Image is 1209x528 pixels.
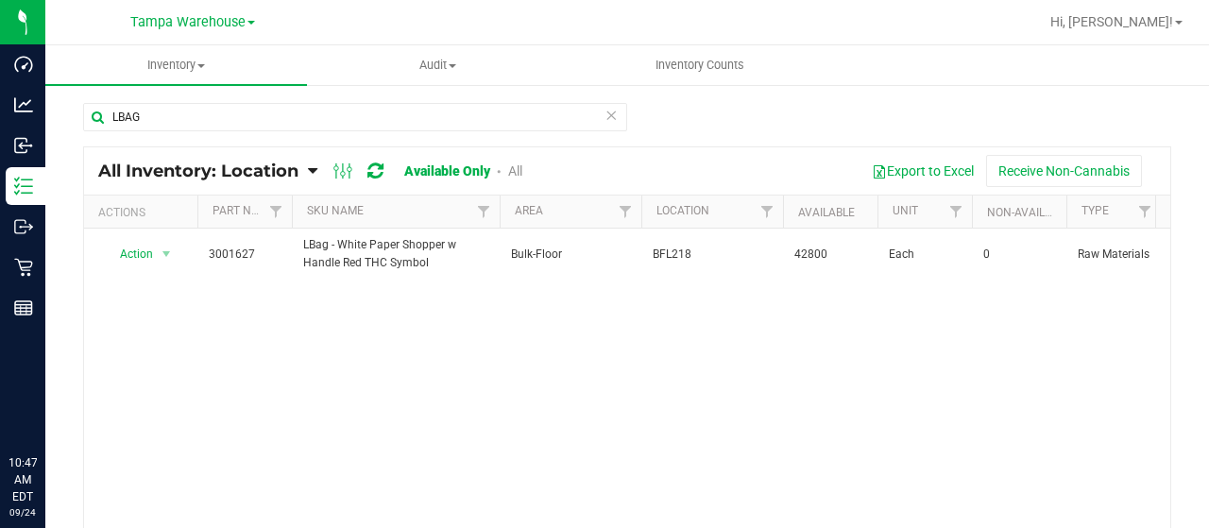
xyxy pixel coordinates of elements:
[404,163,490,179] a: Available Only
[794,246,866,264] span: 42800
[98,161,308,181] a: All Inventory: Location
[45,57,307,74] span: Inventory
[630,57,770,74] span: Inventory Counts
[261,196,292,228] a: Filter
[656,204,709,217] a: Location
[83,103,627,131] input: Search Item Name, Retail Display Name, SKU, Part Number...
[303,236,488,272] span: LBag - White Paper Shopper w Handle Red THC Symbol
[508,163,522,179] a: All
[98,161,298,181] span: All Inventory: Location
[14,95,33,114] inline-svg: Analytics
[1078,246,1149,264] span: Raw Materials
[9,505,37,519] p: 09/24
[515,204,543,217] a: Area
[14,177,33,196] inline-svg: Inventory
[98,206,190,219] div: Actions
[155,241,179,267] span: select
[103,241,154,267] span: Action
[987,206,1071,219] a: Non-Available
[45,45,307,85] a: Inventory
[307,45,569,85] a: Audit
[307,204,364,217] a: SKU Name
[14,217,33,236] inline-svg: Outbound
[14,136,33,155] inline-svg: Inbound
[1050,14,1173,29] span: Hi, [PERSON_NAME]!
[986,155,1142,187] button: Receive Non-Cannabis
[213,204,288,217] a: Part Number
[308,57,568,74] span: Audit
[798,206,855,219] a: Available
[19,377,76,434] iframe: Resource center
[209,246,281,264] span: 3001627
[14,55,33,74] inline-svg: Dashboard
[511,246,630,264] span: Bulk-Floor
[14,298,33,317] inline-svg: Reports
[889,246,961,264] span: Each
[56,374,78,397] iframe: Resource center unread badge
[569,45,830,85] a: Inventory Counts
[653,246,772,264] span: BFL218
[610,196,641,228] a: Filter
[1130,196,1161,228] a: Filter
[14,258,33,277] inline-svg: Retail
[1081,204,1109,217] a: Type
[604,103,618,128] span: Clear
[130,14,246,30] span: Tampa Warehouse
[983,246,1055,264] span: 0
[893,204,918,217] a: Unit
[9,454,37,505] p: 10:47 AM EDT
[468,196,500,228] a: Filter
[941,196,972,228] a: Filter
[752,196,783,228] a: Filter
[860,155,986,187] button: Export to Excel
